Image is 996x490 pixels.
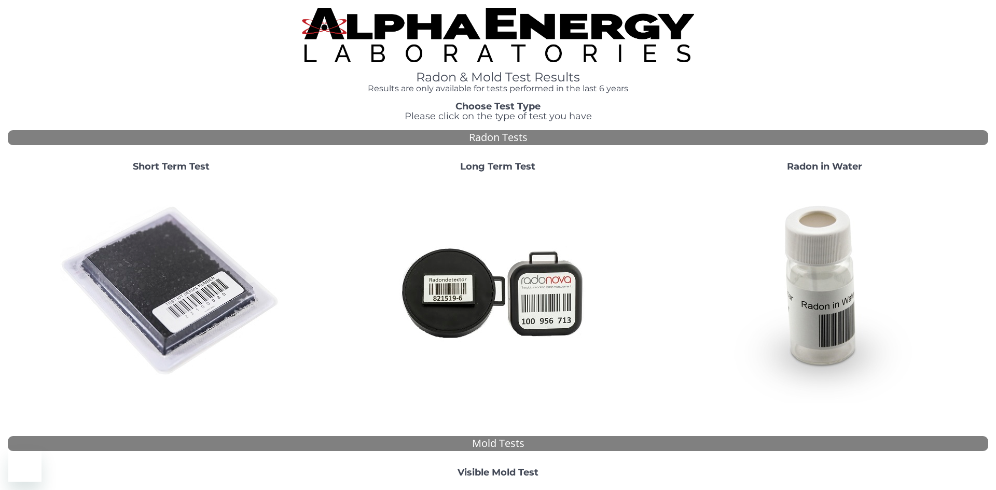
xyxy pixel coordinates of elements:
img: RadoninWater.jpg [713,180,936,403]
img: Radtrak2vsRadtrak3.jpg [386,180,610,403]
strong: Short Term Test [133,161,210,172]
strong: Visible Mold Test [458,467,538,478]
div: Mold Tests [8,436,988,451]
strong: Choose Test Type [455,101,541,112]
strong: Radon in Water [787,161,862,172]
h1: Radon & Mold Test Results [302,71,694,84]
span: Please click on the type of test you have [405,110,592,122]
img: ShortTerm.jpg [60,180,283,403]
iframe: Button to launch messaging window [8,449,41,482]
strong: Long Term Test [460,161,535,172]
img: TightCrop.jpg [302,8,694,62]
div: Radon Tests [8,130,988,145]
h4: Results are only available for tests performed in the last 6 years [302,84,694,93]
